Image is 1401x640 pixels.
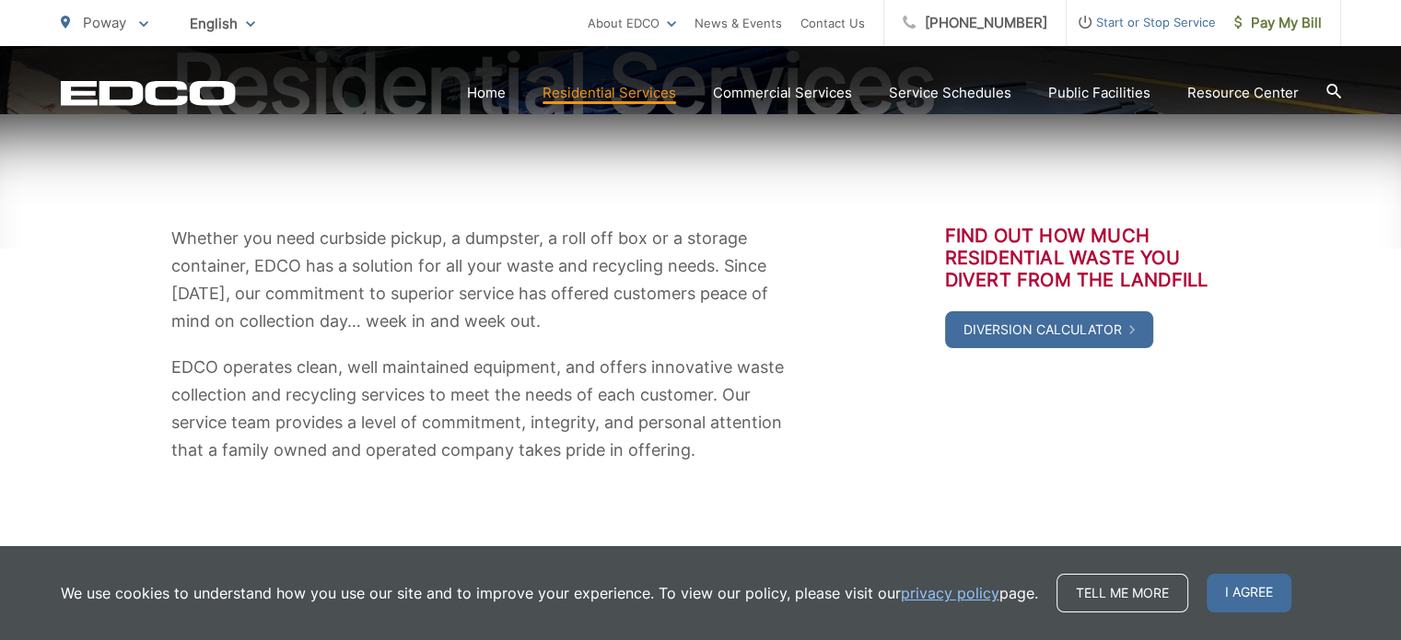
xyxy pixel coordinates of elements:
h3: Find out how much residential waste you divert from the landfill [945,225,1231,291]
p: EDCO operates clean, well maintained equipment, and offers innovative waste collection and recycl... [171,354,788,464]
a: Home [467,82,506,104]
a: Public Facilities [1048,82,1150,104]
a: privacy policy [901,582,999,604]
span: English [176,7,269,40]
a: Contact Us [800,12,865,34]
span: Poway [83,14,126,31]
a: News & Events [695,12,782,34]
a: About EDCO [588,12,676,34]
span: Pay My Bill [1234,12,1322,34]
a: Diversion Calculator [945,311,1153,348]
a: Commercial Services [713,82,852,104]
a: Residential Services [543,82,676,104]
a: Resource Center [1187,82,1299,104]
a: EDCD logo. Return to the homepage. [61,80,236,106]
p: Whether you need curbside pickup, a dumpster, a roll off box or a storage container, EDCO has a s... [171,225,788,335]
p: We use cookies to understand how you use our site and to improve your experience. To view our pol... [61,582,1038,604]
a: Service Schedules [889,82,1011,104]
